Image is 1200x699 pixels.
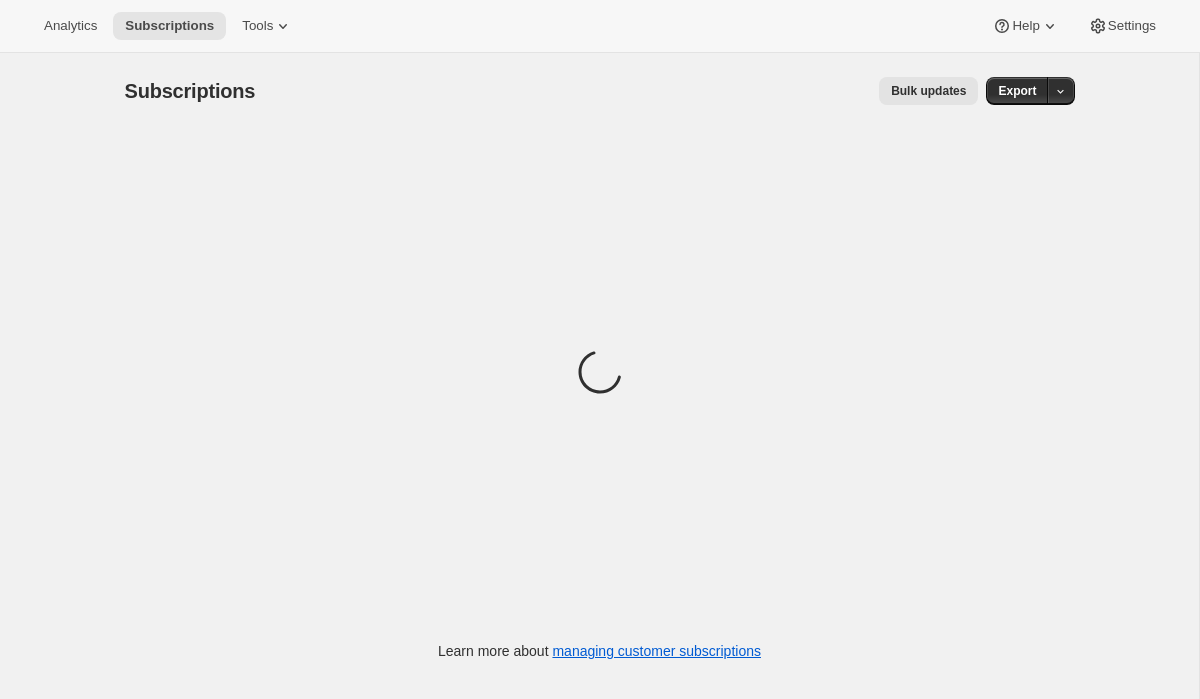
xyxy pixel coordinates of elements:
[980,12,1071,40] button: Help
[1012,18,1039,34] span: Help
[230,12,305,40] button: Tools
[438,641,761,661] p: Learn more about
[125,18,214,34] span: Subscriptions
[44,18,97,34] span: Analytics
[1076,12,1168,40] button: Settings
[879,77,978,105] button: Bulk updates
[998,83,1036,99] span: Export
[1108,18,1156,34] span: Settings
[242,18,273,34] span: Tools
[125,80,256,102] span: Subscriptions
[891,83,966,99] span: Bulk updates
[986,77,1048,105] button: Export
[552,643,761,659] a: managing customer subscriptions
[32,12,109,40] button: Analytics
[113,12,226,40] button: Subscriptions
